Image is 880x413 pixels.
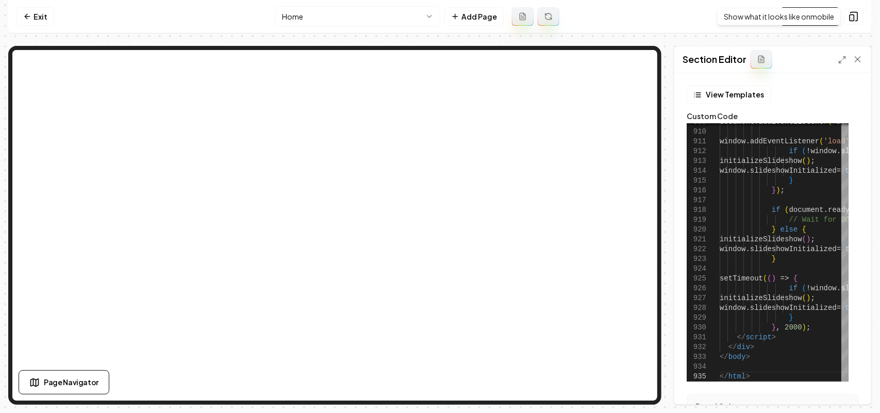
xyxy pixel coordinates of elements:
span: } [789,176,793,185]
div: 932 [687,342,706,352]
span: } [789,313,793,322]
div: 916 [687,186,706,195]
div: 927 [687,293,706,303]
span: . [745,304,750,312]
div: 918 [687,205,706,215]
label: Custom Code [687,112,859,120]
span: setTimeout [720,274,763,283]
span: ) [806,235,810,243]
span: ) [802,323,806,332]
span: ; [810,294,815,302]
span: </ [728,343,737,351]
div: 930 [687,323,706,333]
div: 924 [687,264,706,274]
div: 933 [687,352,706,362]
div: 928 [687,303,706,313]
span: ( [819,137,823,145]
span: initializeSlideshow [720,294,802,302]
span: ( [802,157,806,165]
button: Add Page [444,7,504,26]
div: 925 [687,274,706,284]
div: 913 [687,156,706,166]
span: 'load' [824,137,850,145]
a: Visit Page [781,7,840,26]
span: > [745,372,750,381]
span: ( [802,294,806,302]
span: initializeSlideshow [720,157,802,165]
span: if [789,147,798,155]
span: body [728,353,746,361]
span: . [745,167,750,175]
span: ; [810,157,815,165]
div: 915 [687,176,706,186]
div: 912 [687,146,706,156]
span: { [793,274,798,283]
span: window [810,284,836,292]
div: 926 [687,284,706,293]
span: . [745,137,750,145]
span: document [789,206,823,214]
span: 2000 [785,323,802,332]
div: 917 [687,195,706,205]
span: ) [806,157,810,165]
span: ( [785,206,789,214]
h2: Section Editor [683,52,746,67]
span: . [745,245,750,253]
label: Brand Colors [695,403,850,410]
span: > [745,353,750,361]
span: } [772,323,776,332]
div: 929 [687,313,706,323]
span: = [837,167,841,175]
div: 910 [687,127,706,137]
span: ( [802,147,806,155]
span: ( [802,284,806,292]
span: if [789,284,798,292]
span: </ [720,372,728,381]
span: readyState [828,206,871,214]
span: </ [737,333,746,341]
span: ; [781,186,785,194]
span: { [802,225,806,234]
button: Add admin page prompt [512,7,534,26]
span: ) [776,186,780,194]
span: </ [720,353,728,361]
span: slideshowInitialized [750,167,837,175]
div: 922 [687,244,706,254]
span: } [772,255,776,263]
div: 919 [687,215,706,225]
div: 914 [687,166,706,176]
span: initializeSlideshow [720,235,802,243]
span: ) [806,294,810,302]
span: Page Navigator [44,377,98,388]
span: slideshowInitialized [750,304,837,312]
span: else [781,225,798,234]
span: . [837,284,841,292]
button: Add admin section prompt [751,50,772,69]
div: 920 [687,225,706,235]
div: 931 [687,333,706,342]
span: . [824,206,828,214]
span: ) [772,274,776,283]
span: = [837,304,841,312]
span: ! [806,147,810,155]
div: 911 [687,137,706,146]
span: ! [806,284,810,292]
div: 935 [687,372,706,382]
span: ( [802,235,806,243]
span: } [772,225,776,234]
span: div [737,343,750,351]
span: ( [763,274,767,283]
span: slideshowInitialized [750,245,837,253]
button: Page Navigator [19,370,109,394]
span: window [810,147,836,155]
button: Regenerate page [538,7,559,26]
span: ; [806,323,810,332]
span: window [720,245,745,253]
button: View Templates [687,86,771,104]
span: window [720,167,745,175]
div: 921 [687,235,706,244]
span: ; [810,235,815,243]
span: => [781,274,789,283]
span: . [837,147,841,155]
span: ( [767,274,771,283]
